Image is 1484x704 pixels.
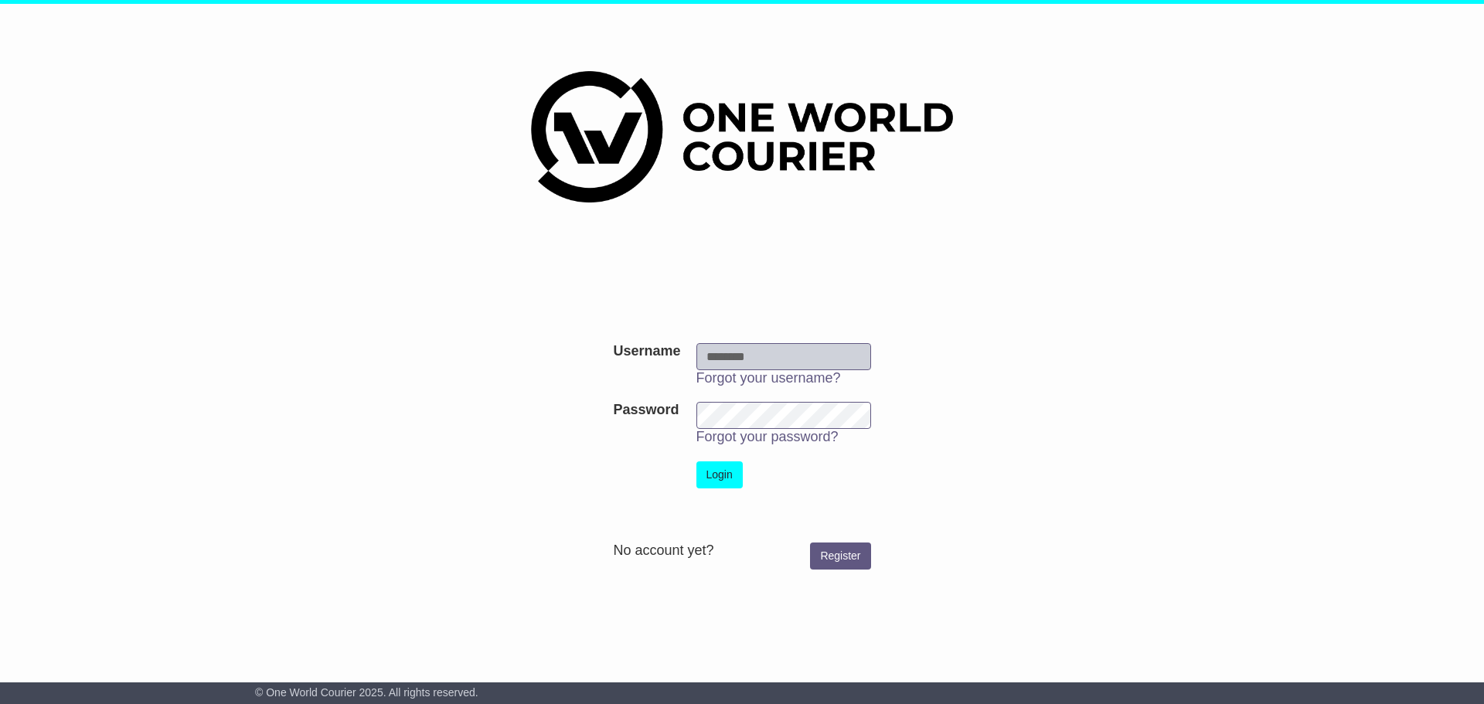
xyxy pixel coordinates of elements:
[810,542,870,570] a: Register
[531,71,953,202] img: One World
[613,542,870,559] div: No account yet?
[696,370,841,386] a: Forgot your username?
[613,343,680,360] label: Username
[613,402,679,419] label: Password
[255,686,478,699] span: © One World Courier 2025. All rights reserved.
[696,461,743,488] button: Login
[696,429,839,444] a: Forgot your password?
